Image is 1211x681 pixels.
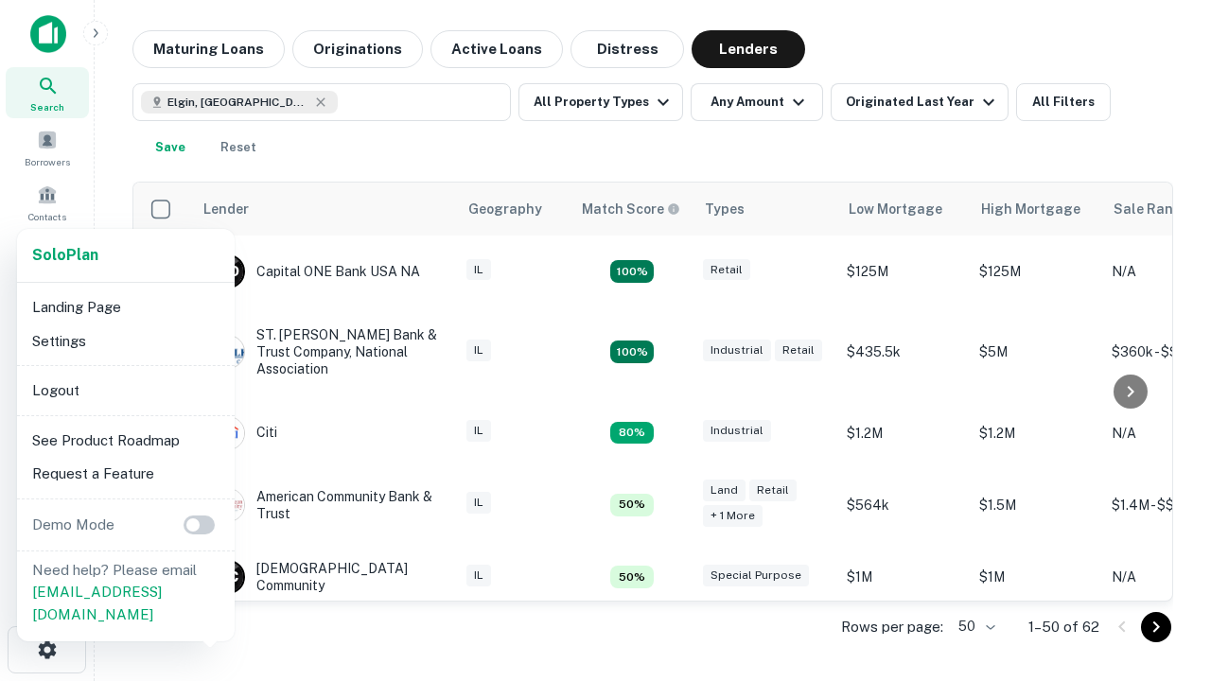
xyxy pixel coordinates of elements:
[25,324,227,358] li: Settings
[25,457,227,491] li: Request a Feature
[25,374,227,408] li: Logout
[25,290,227,324] li: Landing Page
[32,584,162,622] a: [EMAIL_ADDRESS][DOMAIN_NAME]
[1116,530,1211,620] iframe: Chat Widget
[32,244,98,267] a: SoloPlan
[32,246,98,264] strong: Solo Plan
[25,514,122,536] p: Demo Mode
[25,424,227,458] li: See Product Roadmap
[32,559,219,626] p: Need help? Please email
